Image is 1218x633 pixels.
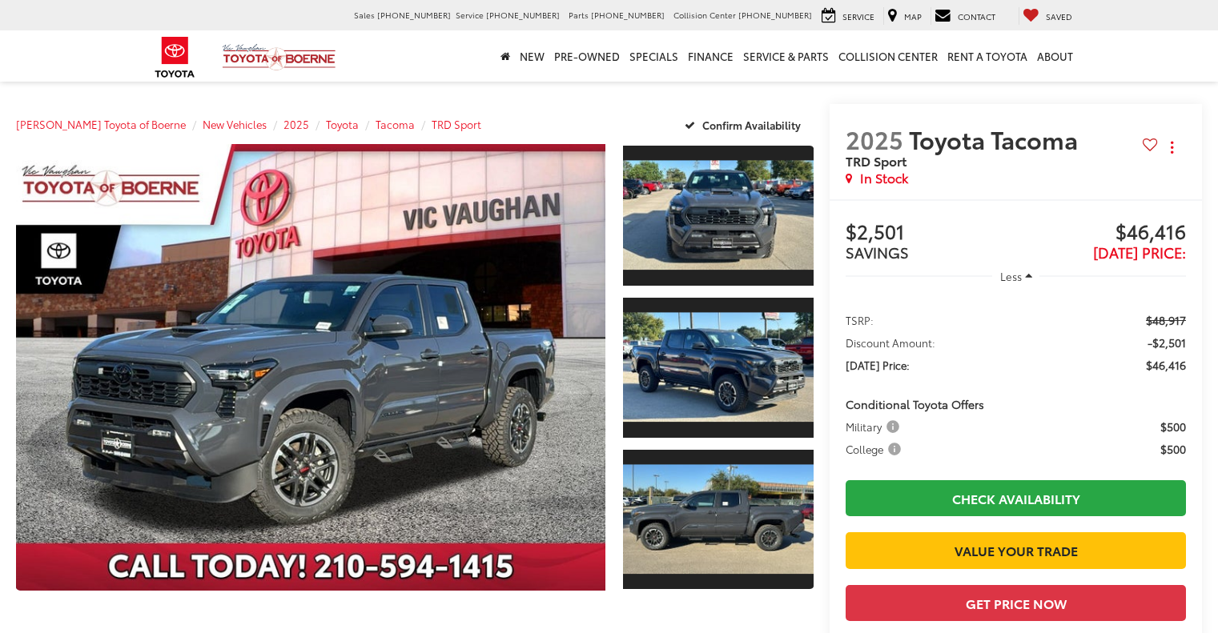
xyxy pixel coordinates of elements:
[621,464,815,574] img: 2025 Toyota Tacoma TRD Sport
[846,312,874,328] span: TSRP:
[904,10,922,22] span: Map
[283,117,309,131] a: 2025
[1158,133,1186,161] button: Actions
[1093,242,1186,262] span: [DATE] Price:
[931,7,999,25] a: Contact
[1171,141,1173,154] span: dropdown dots
[10,142,611,593] img: 2025 Toyota Tacoma TRD Sport
[673,9,736,21] span: Collision Center
[354,9,375,21] span: Sales
[846,419,905,435] button: Military
[486,9,560,21] span: [PHONE_NUMBER]
[1000,269,1022,283] span: Less
[958,10,995,22] span: Contact
[1160,419,1186,435] span: $500
[623,448,814,591] a: Expand Photo 3
[432,117,481,131] a: TRD Sport
[738,9,812,21] span: [PHONE_NUMBER]
[203,117,267,131] a: New Vehicles
[683,30,738,82] a: Finance
[846,242,909,262] span: SAVINGS
[1019,7,1076,25] a: My Saved Vehicles
[1146,312,1186,328] span: $48,917
[842,10,874,22] span: Service
[846,221,1015,245] span: $2,501
[846,122,903,156] span: 2025
[16,144,605,591] a: Expand Photo 0
[515,30,549,82] a: New
[846,585,1186,621] button: Get Price Now
[145,31,205,83] img: Toyota
[846,441,904,457] span: College
[883,7,926,25] a: Map
[456,9,484,21] span: Service
[1046,10,1072,22] span: Saved
[818,7,878,25] a: Service
[846,480,1186,516] a: Check Availability
[549,30,625,82] a: Pre-Owned
[623,296,814,439] a: Expand Photo 2
[621,313,815,423] img: 2025 Toyota Tacoma TRD Sport
[846,357,910,373] span: [DATE] Price:
[846,335,935,351] span: Discount Amount:
[992,262,1040,290] button: Less
[16,117,186,131] a: [PERSON_NAME] Toyota of Boerne
[1148,335,1186,351] span: -$2,501
[702,118,801,132] span: Confirm Availability
[1032,30,1078,82] a: About
[377,9,451,21] span: [PHONE_NUMBER]
[846,532,1186,568] a: Value Your Trade
[738,30,834,82] a: Service & Parts: Opens in a new tab
[834,30,943,82] a: Collision Center
[496,30,515,82] a: Home
[1160,441,1186,457] span: $500
[621,161,815,270] img: 2025 Toyota Tacoma TRD Sport
[846,441,906,457] button: College
[846,396,984,412] span: Conditional Toyota Offers
[222,43,336,71] img: Vic Vaughan Toyota of Boerne
[943,30,1032,82] a: Rent a Toyota
[625,30,683,82] a: Specials
[860,169,908,187] span: In Stock
[676,110,814,138] button: Confirm Availability
[846,151,906,170] span: TRD Sport
[569,9,589,21] span: Parts
[846,419,902,435] span: Military
[376,117,415,131] a: Tacoma
[909,122,1083,156] span: Toyota Tacoma
[1016,221,1186,245] span: $46,416
[623,144,814,287] a: Expand Photo 1
[591,9,665,21] span: [PHONE_NUMBER]
[1146,357,1186,373] span: $46,416
[326,117,359,131] a: Toyota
